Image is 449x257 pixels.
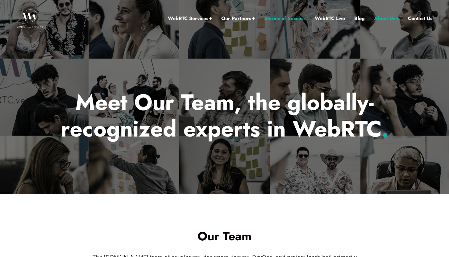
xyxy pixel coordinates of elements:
a: WebRTC Services [168,15,212,23]
a: Contact Us [408,15,432,23]
span: . [381,113,389,145]
p: Meet Our Team, the globally-recognized experts in WebRTC [44,89,405,142]
a: Stories of Success [264,15,306,23]
img: WebRTC.ventures [17,9,43,28]
a: Blog [354,15,365,23]
a: About Us [374,15,399,23]
a: WebRTC Live [315,15,345,23]
a: Our Partners [221,15,255,23]
h1: Our Team [52,230,397,242]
